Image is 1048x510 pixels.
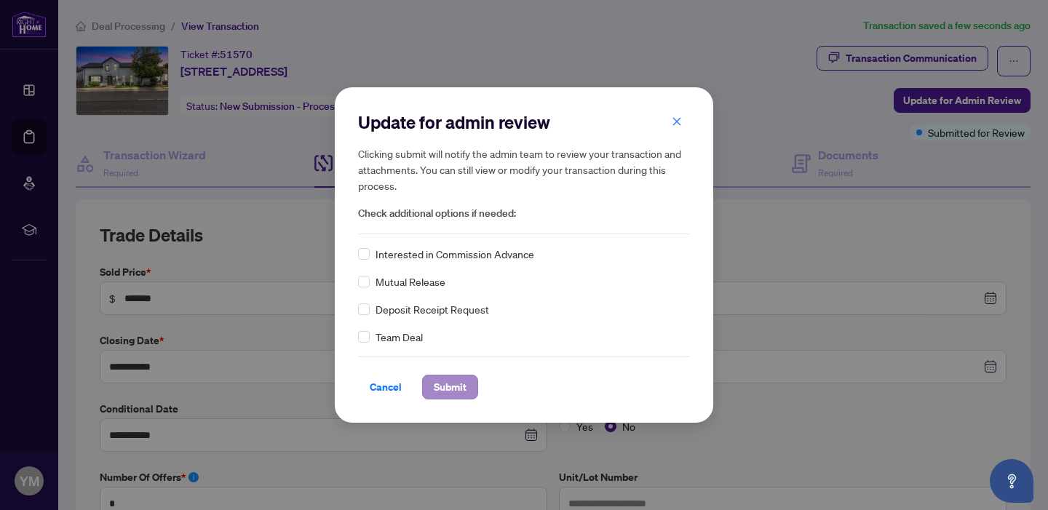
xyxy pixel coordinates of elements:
[672,116,682,127] span: close
[434,375,467,399] span: Submit
[358,205,690,222] span: Check additional options if needed:
[370,375,402,399] span: Cancel
[358,111,690,134] h2: Update for admin review
[422,375,478,399] button: Submit
[376,246,534,262] span: Interested in Commission Advance
[376,329,423,345] span: Team Deal
[376,274,445,290] span: Mutual Release
[990,459,1033,503] button: Open asap
[358,146,690,194] h5: Clicking submit will notify the admin team to review your transaction and attachments. You can st...
[358,375,413,399] button: Cancel
[376,301,489,317] span: Deposit Receipt Request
